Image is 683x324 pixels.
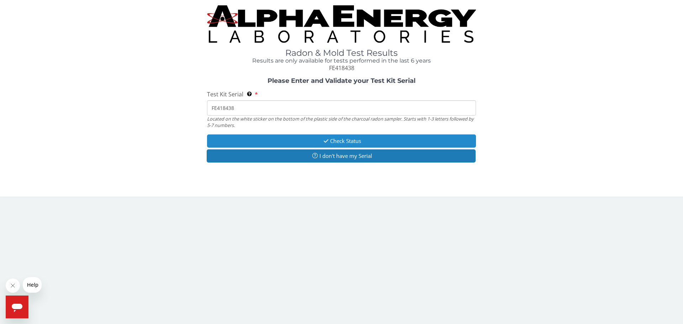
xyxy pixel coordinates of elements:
h1: Radon & Mold Test Results [207,48,476,58]
iframe: Button to launch messaging window [6,296,28,318]
button: I don't have my Serial [207,149,476,163]
h4: Results are only available for tests performed in the last 6 years [207,58,476,64]
iframe: Close message [6,278,20,293]
span: Test Kit Serial [207,90,243,98]
img: TightCrop.jpg [207,5,476,43]
strong: Please Enter and Validate your Test Kit Serial [268,77,415,85]
span: FE418438 [329,64,354,72]
iframe: Message from company [23,277,42,293]
div: Located on the white sticker on the bottom of the plastic side of the charcoal radon sampler. Sta... [207,116,476,129]
button: Check Status [207,134,476,148]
